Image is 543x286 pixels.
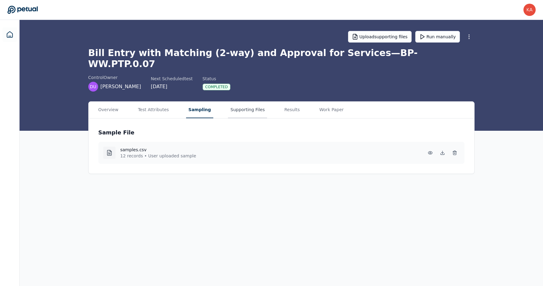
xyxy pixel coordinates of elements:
div: [DATE] [151,83,193,90]
div: Completed [203,84,231,90]
h3: Sample File [98,128,134,137]
button: Sampling [186,102,214,118]
button: Results [282,102,302,118]
button: Overview [96,102,121,118]
div: Next Scheduled test [151,76,193,82]
h1: Bill Entry with Matching (2-way) and Approval for Services — BP-WW.PTP.0.07 [88,47,475,70]
button: Run manually [415,31,460,43]
button: Test Attributes [135,102,171,118]
div: control Owner [88,74,141,81]
a: Dashboard [2,27,17,42]
button: Download Sample File [438,148,447,158]
span: [PERSON_NAME] [101,83,141,90]
button: More Options [464,31,475,42]
h4: samples.csv [120,147,196,153]
span: DU [90,84,96,90]
a: Go to Dashboard [7,6,38,14]
button: Supporting Files [228,102,267,118]
img: karen.yeung@toasttab.com [523,4,536,16]
p: 12 records • User uploaded sample [120,153,196,159]
button: Uploadsupporting files [348,31,412,43]
button: Delete Sample File [450,148,460,158]
button: Preview Sample File [425,148,435,158]
div: Status [203,76,231,82]
button: Work Paper [317,102,346,118]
